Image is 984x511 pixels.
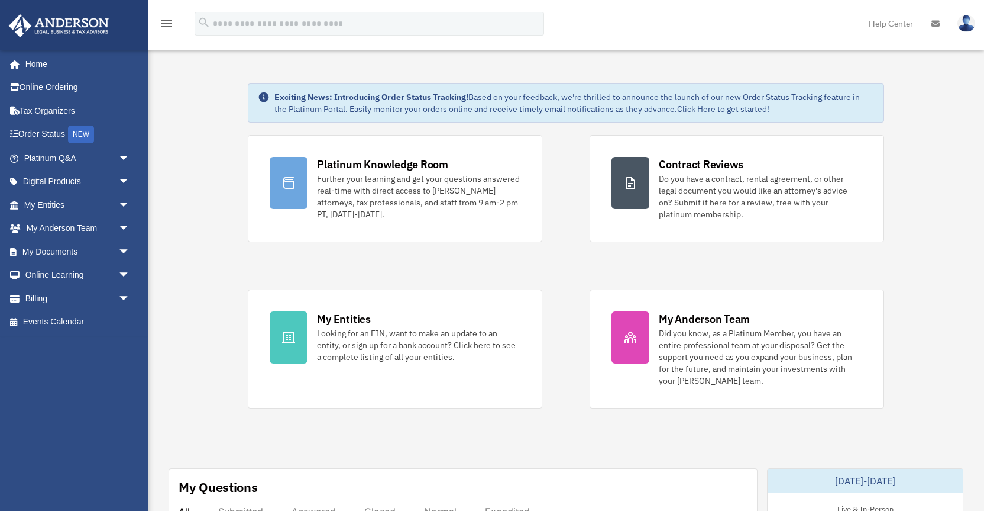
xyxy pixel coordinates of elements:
[8,193,148,217] a: My Entitiesarrow_drop_down
[317,173,520,220] div: Further your learning and get your questions answered real-time with direct access to [PERSON_NAM...
[5,14,112,37] img: Anderson Advisors Platinum Portal
[8,170,148,194] a: Digital Productsarrow_drop_down
[317,327,520,363] div: Looking for an EIN, want to make an update to an entity, or sign up for a bank account? Click her...
[160,17,174,31] i: menu
[8,263,148,287] a: Online Learningarrow_drop_down
[957,15,975,32] img: User Pic
[179,478,258,496] div: My Questions
[659,311,750,326] div: My Anderson Team
[160,21,174,31] a: menu
[118,287,142,311] span: arrow_drop_down
[8,287,148,310] a: Billingarrow_drop_down
[590,135,884,242] a: Contract Reviews Do you have a contract, rental agreement, or other legal document you would like...
[8,146,148,170] a: Platinum Q&Aarrow_drop_down
[8,217,148,240] a: My Anderson Teamarrow_drop_down
[659,157,743,172] div: Contract Reviews
[8,310,148,334] a: Events Calendar
[590,290,884,409] a: My Anderson Team Did you know, as a Platinum Member, you have an entire professional team at your...
[248,290,542,409] a: My Entities Looking for an EIN, want to make an update to an entity, or sign up for a bank accoun...
[8,240,148,263] a: My Documentsarrow_drop_down
[198,16,211,29] i: search
[118,217,142,241] span: arrow_drop_down
[8,123,148,147] a: Order StatusNEW
[8,76,148,99] a: Online Ordering
[118,146,142,171] span: arrow_drop_down
[118,263,142,288] span: arrow_drop_down
[659,173,862,220] div: Do you have a contract, rental agreement, or other legal document you would like an attorney's ad...
[677,104,769,114] a: Click Here to get started!
[659,327,862,387] div: Did you know, as a Platinum Member, you have an entire professional team at your disposal? Get th...
[118,193,142,217] span: arrow_drop_down
[8,99,148,123] a: Tax Organizers
[274,92,468,102] strong: Exciting News: Introducing Order Status Tracking!
[317,157,448,172] div: Platinum Knowledge Room
[274,91,873,115] div: Based on your feedback, we're thrilled to announce the launch of our new Order Status Tracking fe...
[68,126,94,143] div: NEW
[118,170,142,194] span: arrow_drop_down
[8,52,142,76] a: Home
[248,135,542,242] a: Platinum Knowledge Room Further your learning and get your questions answered real-time with dire...
[317,311,370,326] div: My Entities
[768,469,963,493] div: [DATE]-[DATE]
[118,240,142,264] span: arrow_drop_down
